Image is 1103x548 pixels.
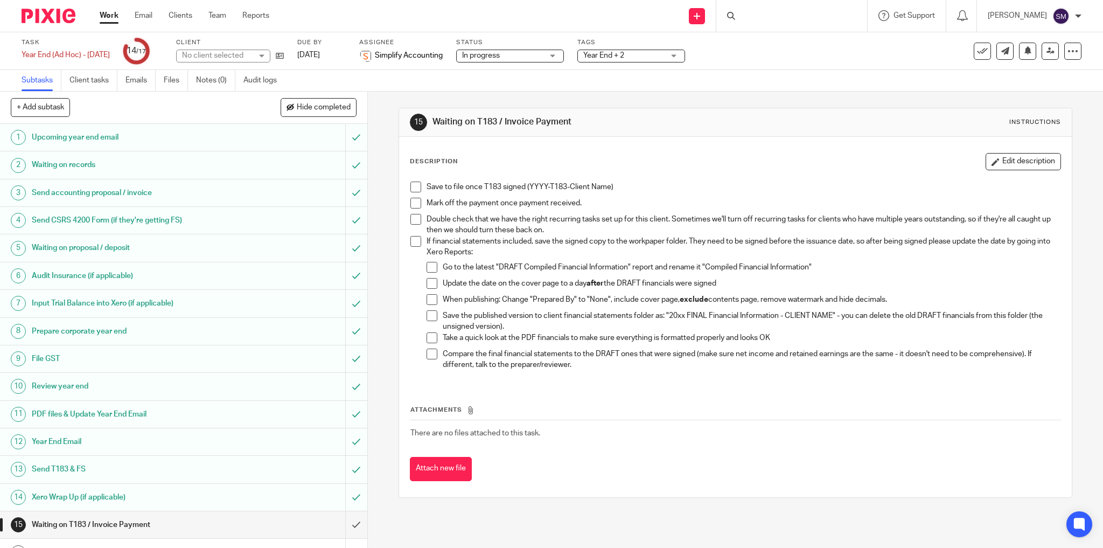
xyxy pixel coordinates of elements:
[281,98,357,116] button: Hide completed
[297,38,346,47] label: Due by
[986,153,1061,170] button: Edit description
[456,38,564,47] label: Status
[136,48,146,54] small: /17
[11,351,26,366] div: 9
[443,332,1061,343] p: Take a quick look at the PDF financials to make sure everything is formatted properly and looks OK
[427,214,1061,236] p: Double check that we have the right recurring tasks set up for this client. Sometimes we'll turn ...
[443,278,1061,289] p: Update the date on the cover page to a day the DRAFT financials were signed
[587,280,604,287] strong: after
[680,296,708,303] strong: exclude
[22,50,110,60] div: Year End (Ad Hoc) - [DATE]
[11,517,26,532] div: 15
[359,50,372,63] img: Screenshot%202023-11-29%20141159.png
[375,50,443,61] span: Simplify Accounting
[32,129,234,145] h1: Upcoming year end email
[577,38,685,47] label: Tags
[100,10,118,21] a: Work
[427,198,1061,209] p: Mark off the payment once payment received.
[32,212,234,228] h1: Send CSRS 4200 Form (if they're getting FS)
[176,38,284,47] label: Client
[11,407,26,422] div: 11
[125,70,156,91] a: Emails
[11,296,26,311] div: 7
[22,50,110,60] div: Year End (Ad Hoc) - May 2024
[32,351,234,367] h1: File GST
[243,70,285,91] a: Audit logs
[22,70,61,91] a: Subtasks
[32,240,234,256] h1: Waiting on proposal / deposit
[11,185,26,200] div: 3
[182,50,252,61] div: No client selected
[22,38,110,47] label: Task
[11,158,26,173] div: 2
[32,268,234,284] h1: Audit Insurance (if applicable)
[11,462,26,477] div: 13
[297,51,320,59] span: [DATE]
[11,324,26,339] div: 8
[443,294,1061,305] p: When publishing: Change "Prepared By" to "None", include cover page, contents page, remove waterm...
[1009,118,1061,127] div: Instructions
[893,12,935,19] span: Get Support
[988,10,1047,21] p: [PERSON_NAME]
[32,295,234,311] h1: Input Trial Balance into Xero (if applicable)
[410,457,472,481] button: Attach new file
[11,241,26,256] div: 5
[410,407,462,413] span: Attachments
[208,10,226,21] a: Team
[462,52,500,59] span: In progress
[32,323,234,339] h1: Prepare corporate year end
[11,213,26,228] div: 4
[427,182,1061,192] p: Save to file once T183 signed (YYYY-T183-Client Name)
[11,130,26,145] div: 1
[443,349,1061,371] p: Compare the final financial statements to the DRAFT ones that were signed (make sure net income a...
[11,268,26,283] div: 6
[432,116,758,128] h1: Waiting on T183 / Invoice Payment
[443,262,1061,273] p: Go to the latest "DRAFT Compiled Financial Information" report and rename it "Compiled Financial ...
[32,517,234,533] h1: Waiting on T183 / Invoice Payment
[359,38,443,47] label: Assignee
[196,70,235,91] a: Notes (0)
[583,52,624,59] span: Year End + 2
[410,157,458,166] p: Description
[410,429,540,437] span: There are no files attached to this task.
[32,185,234,201] h1: Send accounting proposal / invoice
[32,434,234,450] h1: Year End Email
[22,9,75,23] img: Pixie
[11,434,26,449] div: 12
[1052,8,1070,25] img: svg%3E
[11,379,26,394] div: 10
[32,378,234,394] h1: Review year end
[127,45,146,57] div: 14
[443,310,1061,332] p: Save the published version to client financial statements folder as: "20xx FINAL Financial Inform...
[135,10,152,21] a: Email
[164,70,188,91] a: Files
[169,10,192,21] a: Clients
[427,236,1061,258] p: If financial statements included, save the signed copy to the workpaper folder. They need to be s...
[410,114,427,131] div: 15
[32,406,234,422] h1: PDF files & Update Year End Email
[32,461,234,477] h1: Send T183 & FS
[242,10,269,21] a: Reports
[11,98,70,116] button: + Add subtask
[32,489,234,505] h1: Xero Wrap Up (if applicable)
[69,70,117,91] a: Client tasks
[11,490,26,505] div: 14
[32,157,234,173] h1: Waiting on records
[297,103,351,112] span: Hide completed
